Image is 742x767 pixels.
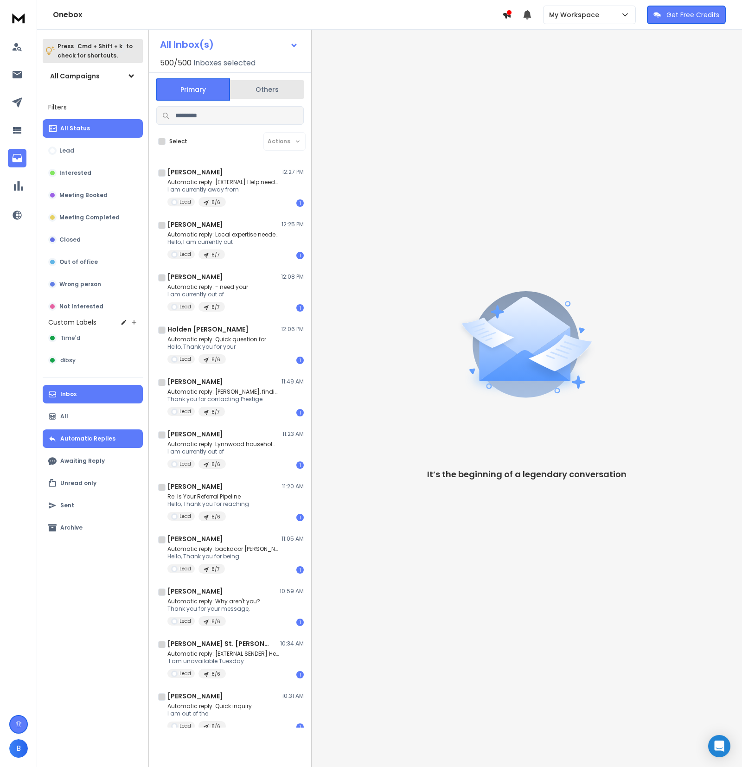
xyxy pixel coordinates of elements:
button: Archive [43,518,143,537]
button: All [43,407,143,426]
p: Meeting Booked [59,192,108,199]
button: All Inbox(s) [153,35,306,54]
p: I am currently away from [167,186,279,193]
h1: [PERSON_NAME] [167,220,223,229]
button: Interested [43,164,143,182]
p: 8/6 [211,723,220,730]
p: I am unavailable Tuesday [167,658,279,665]
h1: [PERSON_NAME] [167,534,223,543]
p: 8/7 [211,251,219,258]
span: 500 / 500 [160,58,192,69]
button: Awaiting Reply [43,452,143,470]
p: Closed [59,236,81,243]
h1: [PERSON_NAME] [167,691,223,701]
p: Automatic reply: Why aren't you? [167,598,260,605]
div: 1 [296,671,304,678]
div: 1 [296,514,304,521]
p: Lead [179,198,191,205]
p: Lead [179,513,191,520]
p: Automatic reply: Quick question for [167,336,266,343]
button: Primary [156,78,230,101]
p: Lead [179,722,191,729]
button: Unread only [43,474,143,492]
p: Meeting Completed [59,214,120,221]
p: 11:49 AM [281,378,304,385]
span: dibsy [60,357,76,364]
img: logo [9,9,28,26]
p: Interested [59,169,91,177]
p: I am currently out of [167,448,279,455]
p: All [60,413,68,420]
h1: All Campaigns [50,71,100,81]
p: Wrong person [59,281,101,288]
p: My Workspace [549,10,603,19]
p: 8/7 [211,409,219,415]
button: B [9,739,28,758]
p: 12:25 PM [281,221,304,228]
button: Others [230,79,304,100]
p: Awaiting Reply [60,457,105,465]
div: 1 [296,409,304,416]
h1: [PERSON_NAME] [167,377,223,386]
p: Automatic reply: [EXTERNAL] Help needed [167,179,279,186]
h1: [PERSON_NAME] [167,429,223,439]
p: 8/7 [211,566,219,573]
p: It’s the beginning of a legendary conversation [427,468,627,481]
button: Sent [43,496,143,515]
h3: Custom Labels [48,318,96,327]
p: Get Free Credits [666,10,719,19]
h1: [PERSON_NAME] [167,482,223,491]
button: Get Free Credits [647,6,726,24]
p: Automatic reply: backdoor [PERSON_NAME] help? [167,545,279,553]
p: Automatic reply: - need your [167,283,248,291]
button: Meeting Booked [43,186,143,205]
p: Hello, Thank you for your [167,343,266,351]
p: 11:23 AM [282,430,304,438]
span: Time'd [60,334,80,342]
p: 10:31 AM [282,692,304,700]
p: Unread only [60,479,96,487]
button: Inbox [43,385,143,403]
p: Hello, Thank you for reaching [167,500,249,508]
p: 8/6 [211,618,220,625]
p: Thank you for contacting Prestige [167,396,279,403]
p: 12:06 PM [281,326,304,333]
button: Time'd [43,329,143,347]
div: 1 [296,252,304,259]
p: 12:08 PM [281,273,304,281]
p: All Status [60,125,90,132]
div: 1 [296,357,304,364]
p: 8/6 [211,513,220,520]
p: 10:59 AM [280,588,304,595]
div: 1 [296,304,304,312]
button: Automatic Replies [43,429,143,448]
h3: Inboxes selected [193,58,256,69]
label: Select [169,138,187,145]
p: Lead [179,408,191,415]
p: Automatic reply: Local expertise needed [167,231,279,238]
p: 8/6 [211,671,220,678]
div: 1 [296,566,304,574]
div: Open Intercom Messenger [708,735,730,757]
button: All Campaigns [43,67,143,85]
p: Hello, I am currently out [167,238,279,246]
p: Lead [179,356,191,363]
button: All Status [43,119,143,138]
p: Lead [179,251,191,258]
p: Sent [60,502,74,509]
div: 1 [296,199,304,207]
p: Lead [179,460,191,467]
p: 8/6 [211,461,220,468]
button: Not Interested [43,297,143,316]
p: Out of office [59,258,98,266]
p: 12:27 PM [282,168,304,176]
div: 1 [296,619,304,626]
p: 8/7 [211,304,219,311]
button: dibsy [43,351,143,370]
h1: [PERSON_NAME] [167,167,223,177]
p: Lead [179,303,191,310]
p: Lead [179,618,191,625]
p: 8/6 [211,356,220,363]
button: Lead [43,141,143,160]
p: Lead [179,670,191,677]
